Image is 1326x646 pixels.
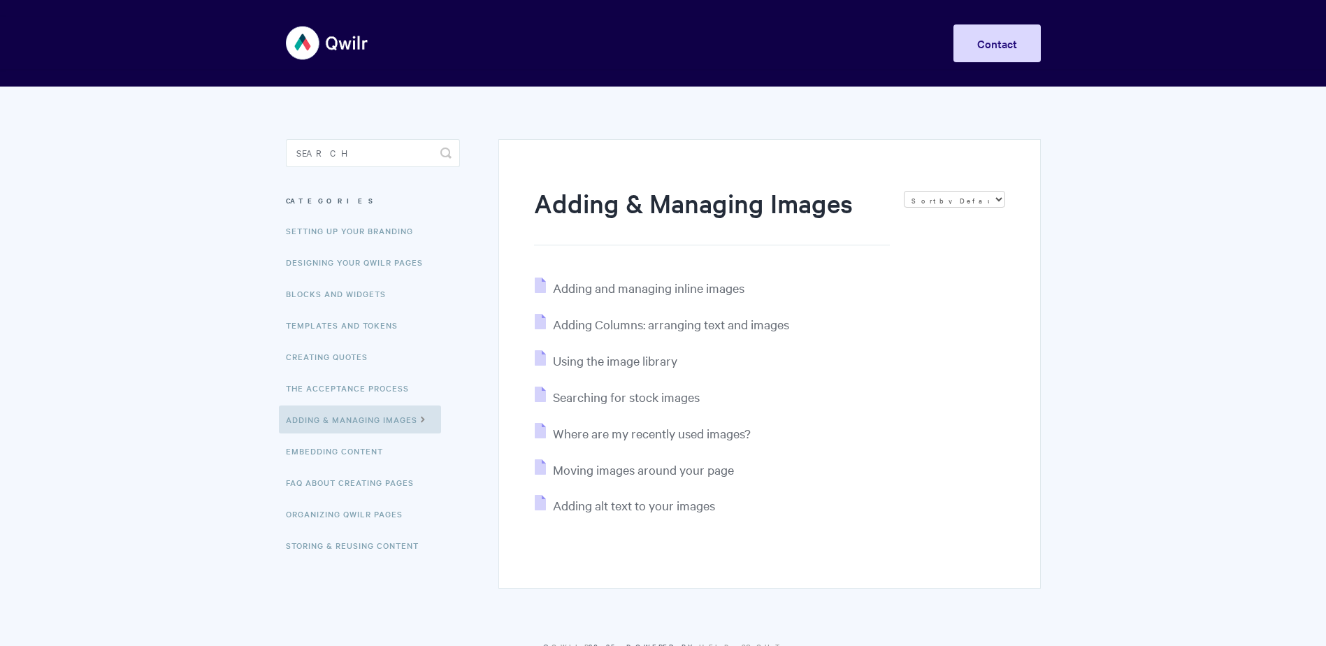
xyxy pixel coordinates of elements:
[286,343,378,371] a: Creating Quotes
[286,311,408,339] a: Templates and Tokens
[286,374,419,402] a: The Acceptance Process
[535,316,789,332] a: Adding Columns: arranging text and images
[286,139,460,167] input: Search
[553,352,677,368] span: Using the image library
[279,405,441,433] a: Adding & Managing Images
[535,352,677,368] a: Using the image library
[535,389,700,405] a: Searching for stock images
[553,316,789,332] span: Adding Columns: arranging text and images
[286,217,424,245] a: Setting up your Branding
[535,461,734,478] a: Moving images around your page
[534,185,889,245] h1: Adding & Managing Images
[286,188,460,213] h3: Categories
[286,248,433,276] a: Designing Your Qwilr Pages
[553,389,700,405] span: Searching for stock images
[535,497,715,513] a: Adding alt text to your images
[286,280,396,308] a: Blocks and Widgets
[286,500,413,528] a: Organizing Qwilr Pages
[286,468,424,496] a: FAQ About Creating Pages
[904,191,1005,208] select: Page reloads on selection
[553,425,751,441] span: Where are my recently used images?
[535,425,751,441] a: Where are my recently used images?
[553,280,744,296] span: Adding and managing inline images
[286,17,369,69] img: Qwilr Help Center
[535,280,744,296] a: Adding and managing inline images
[286,437,394,465] a: Embedding Content
[553,461,734,478] span: Moving images around your page
[553,497,715,513] span: Adding alt text to your images
[286,531,429,559] a: Storing & Reusing Content
[953,24,1041,62] a: Contact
